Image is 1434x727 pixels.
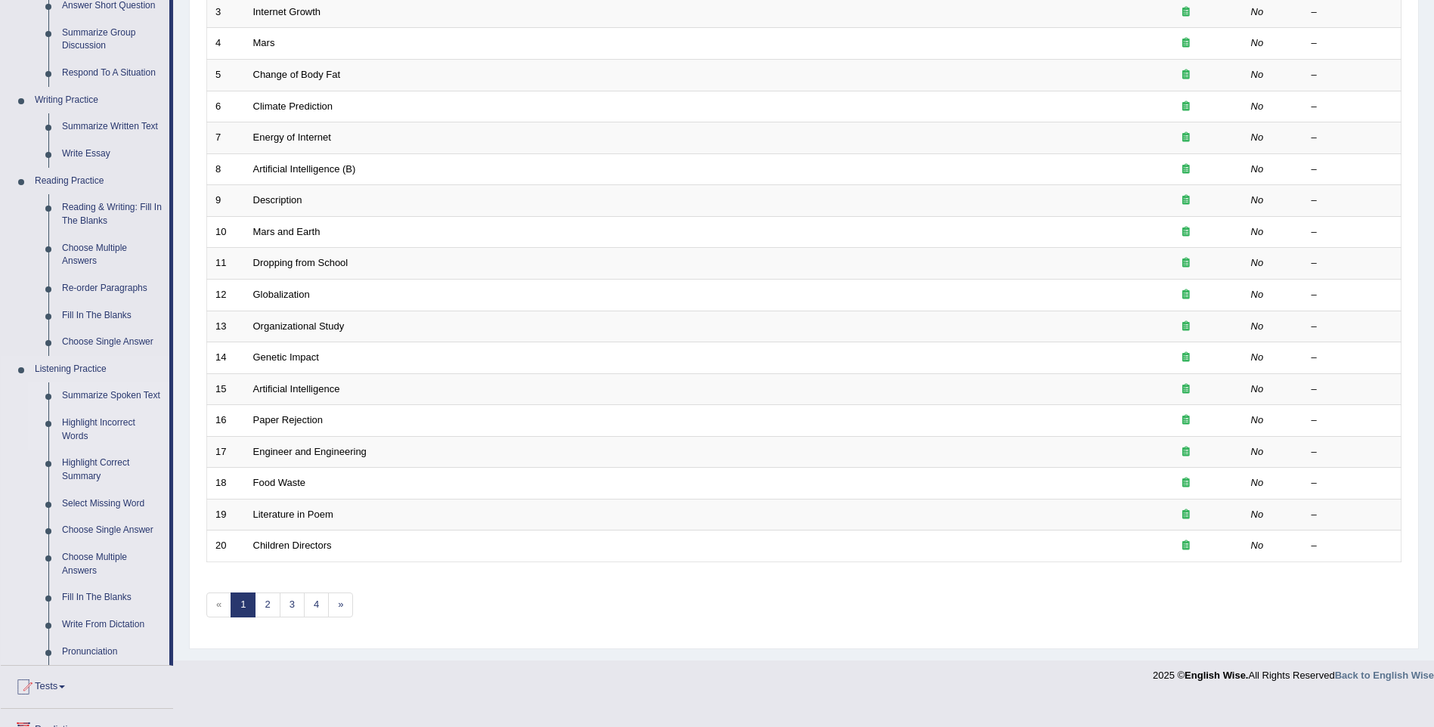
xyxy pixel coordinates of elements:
[207,122,245,154] td: 7
[1251,383,1264,394] em: No
[1251,540,1264,551] em: No
[207,531,245,562] td: 20
[55,20,169,60] a: Summarize Group Discussion
[253,414,324,425] a: Paper Rejection
[253,69,341,80] a: Change of Body Fat
[253,194,302,206] a: Description
[207,91,245,122] td: 6
[1312,162,1393,177] div: –
[1251,289,1264,300] em: No
[1251,37,1264,48] em: No
[1312,508,1393,522] div: –
[207,311,245,342] td: 13
[253,540,332,551] a: Children Directors
[253,446,367,457] a: Engineer and Engineering
[207,216,245,248] td: 10
[1312,351,1393,365] div: –
[1312,382,1393,397] div: –
[1138,288,1234,302] div: Exam occurring question
[207,342,245,374] td: 14
[207,279,245,311] td: 12
[1312,36,1393,51] div: –
[253,131,331,143] a: Energy of Internet
[253,509,333,520] a: Literature in Poem
[1251,194,1264,206] em: No
[206,592,231,617] span: «
[1312,131,1393,145] div: –
[1251,257,1264,268] em: No
[1312,68,1393,82] div: –
[1312,225,1393,240] div: –
[207,185,245,217] td: 9
[1138,351,1234,365] div: Exam occurring question
[1251,320,1264,332] em: No
[231,592,256,617] a: 1
[1138,68,1234,82] div: Exam occurring question
[1138,508,1234,522] div: Exam occurring question
[1251,351,1264,363] em: No
[1251,509,1264,520] em: No
[1312,539,1393,553] div: –
[207,405,245,437] td: 16
[253,257,348,268] a: Dropping from School
[1251,131,1264,143] em: No
[55,611,169,639] a: Write From Dictation
[207,153,245,185] td: 8
[1312,413,1393,428] div: –
[207,248,245,280] td: 11
[253,163,356,175] a: Artificial Intelligence (B)
[328,592,353,617] a: »
[1251,6,1264,17] em: No
[1138,476,1234,490] div: Exam occurring question
[1312,193,1393,208] div: –
[207,373,245,405] td: 15
[55,329,169,356] a: Choose Single Answer
[1138,225,1234,240] div: Exam occurring question
[1138,193,1234,208] div: Exam occurring question
[55,410,169,450] a: Highlight Incorrect Words
[253,320,345,332] a: Organizational Study
[1251,101,1264,112] em: No
[55,382,169,410] a: Summarize Spoken Text
[55,490,169,518] a: Select Missing Word
[1312,100,1393,114] div: –
[1312,320,1393,334] div: –
[253,289,310,300] a: Globalization
[253,383,340,394] a: Artificial Intelligence
[253,37,275,48] a: Mars
[255,592,280,617] a: 2
[1138,539,1234,553] div: Exam occurring question
[1138,445,1234,459] div: Exam occurring question
[253,226,321,237] a: Mars and Earth
[1138,5,1234,20] div: Exam occurring question
[55,113,169,141] a: Summarize Written Text
[1185,670,1248,681] strong: English Wise.
[253,101,333,112] a: Climate Prediction
[55,584,169,611] a: Fill In The Blanks
[1138,162,1234,177] div: Exam occurring question
[1251,414,1264,425] em: No
[55,235,169,275] a: Choose Multiple Answers
[1251,446,1264,457] em: No
[1138,382,1234,397] div: Exam occurring question
[55,60,169,87] a: Respond To A Situation
[28,168,169,195] a: Reading Practice
[1335,670,1434,681] strong: Back to English Wise
[1153,660,1434,682] div: 2025 © All Rights Reserved
[55,275,169,302] a: Re-order Paragraphs
[28,356,169,383] a: Listening Practice
[280,592,305,617] a: 3
[207,436,245,468] td: 17
[1138,36,1234,51] div: Exam occurring question
[55,450,169,490] a: Highlight Correct Summary
[1,666,173,704] a: Tests
[55,639,169,666] a: Pronunciation
[1138,131,1234,145] div: Exam occurring question
[1138,413,1234,428] div: Exam occurring question
[1138,320,1234,334] div: Exam occurring question
[1312,256,1393,271] div: –
[1251,163,1264,175] em: No
[1312,288,1393,302] div: –
[1312,476,1393,490] div: –
[1138,100,1234,114] div: Exam occurring question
